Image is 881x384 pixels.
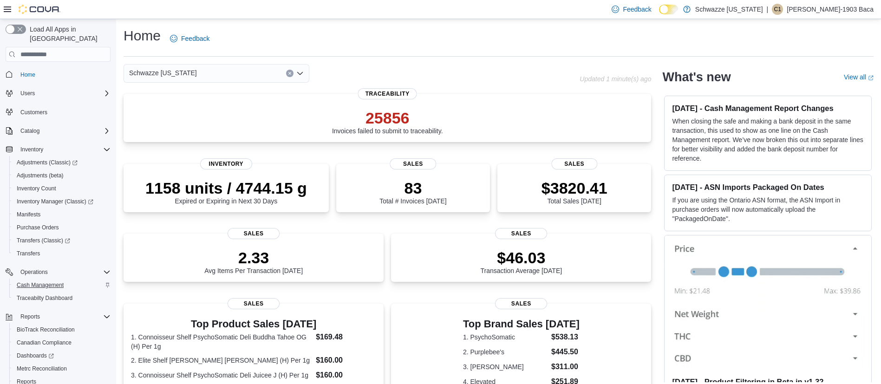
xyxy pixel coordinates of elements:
[17,267,52,278] button: Operations
[13,293,76,304] a: Traceabilty Dashboard
[20,71,35,78] span: Home
[13,350,58,361] a: Dashboards
[542,179,607,197] p: $3820.41
[181,34,209,43] span: Feedback
[13,350,111,361] span: Dashboards
[129,67,197,78] span: Schwazze [US_STATE]
[787,4,874,15] p: [PERSON_NAME]-1903 Baca
[26,25,111,43] span: Load All Apps in [GEOGRAPHIC_DATA]
[20,313,40,320] span: Reports
[463,362,548,371] dt: 3. [PERSON_NAME]
[13,363,71,374] a: Metrc Reconciliation
[13,222,63,233] a: Purchase Orders
[379,179,446,205] div: Total # Invoices [DATE]
[2,67,114,81] button: Home
[13,248,111,259] span: Transfers
[17,267,111,278] span: Operations
[13,170,67,181] a: Adjustments (beta)
[20,109,47,116] span: Customers
[868,75,874,81] svg: External link
[13,222,111,233] span: Purchase Orders
[2,105,114,119] button: Customers
[332,109,443,127] p: 25856
[9,279,114,292] button: Cash Management
[580,75,651,83] p: Updated 1 minute(s) ago
[2,124,114,137] button: Catalog
[131,371,312,380] dt: 3. Connoisseur Shelf PsychoSomatic Deli Juicee J (H) Per 1g
[166,29,213,48] a: Feedback
[332,109,443,135] div: Invoices failed to submit to traceability.
[204,248,303,274] div: Avg Items Per Transaction [DATE]
[17,365,67,372] span: Metrc Reconciliation
[9,234,114,247] a: Transfers (Classic)
[228,298,280,309] span: Sales
[672,104,864,113] h3: [DATE] - Cash Management Report Changes
[19,5,60,14] img: Cova
[495,298,547,309] span: Sales
[2,310,114,323] button: Reports
[13,196,97,207] a: Inventory Manager (Classic)
[9,349,114,362] a: Dashboards
[13,363,111,374] span: Metrc Reconciliation
[13,209,111,220] span: Manifests
[774,4,781,15] span: C1
[228,228,280,239] span: Sales
[9,323,114,336] button: BioTrack Reconciliation
[17,281,64,289] span: Cash Management
[9,182,114,195] button: Inventory Count
[145,179,307,205] div: Expired or Expiring in Next 30 Days
[463,332,548,342] dt: 1. PsychoSomatic
[17,125,43,137] button: Catalog
[200,158,252,169] span: Inventory
[17,106,111,118] span: Customers
[481,248,562,267] p: $46.03
[9,169,114,182] button: Adjustments (beta)
[623,5,651,14] span: Feedback
[13,170,111,181] span: Adjustments (beta)
[17,88,111,99] span: Users
[844,73,874,81] a: View allExternal link
[551,158,597,169] span: Sales
[131,332,312,351] dt: 1. Connoisseur Shelf PsychoSomatic Deli Buddha Tahoe OG (H) Per 1g
[17,159,78,166] span: Adjustments (Classic)
[20,127,39,135] span: Catalog
[17,352,54,359] span: Dashboards
[286,70,294,77] button: Clear input
[20,268,48,276] span: Operations
[2,143,114,156] button: Inventory
[9,208,114,221] button: Manifests
[131,356,312,365] dt: 2. Elite Shelf [PERSON_NAME] [PERSON_NAME] (H) Per 1g
[20,90,35,97] span: Users
[551,332,580,343] dd: $538.13
[9,362,114,375] button: Metrc Reconciliation
[17,326,75,333] span: BioTrack Reconciliation
[13,337,75,348] a: Canadian Compliance
[17,311,111,322] span: Reports
[463,347,548,357] dt: 2. Purplebee's
[767,4,769,15] p: |
[13,157,81,168] a: Adjustments (Classic)
[17,237,70,244] span: Transfers (Classic)
[316,370,376,381] dd: $160.00
[17,107,51,118] a: Customers
[204,248,303,267] p: 2.33
[542,179,607,205] div: Total Sales [DATE]
[13,248,44,259] a: Transfers
[9,247,114,260] button: Transfers
[659,5,679,14] input: Dark Mode
[772,4,783,15] div: Carlos-1903 Baca
[17,250,40,257] span: Transfers
[9,292,114,305] button: Traceabilty Dashboard
[17,211,40,218] span: Manifests
[672,182,864,192] h3: [DATE] - ASN Imports Packaged On Dates
[17,144,47,155] button: Inventory
[17,185,56,192] span: Inventory Count
[13,280,67,291] a: Cash Management
[13,337,111,348] span: Canadian Compliance
[13,196,111,207] span: Inventory Manager (Classic)
[9,156,114,169] a: Adjustments (Classic)
[662,70,731,85] h2: What's new
[13,235,111,246] span: Transfers (Classic)
[17,69,39,80] a: Home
